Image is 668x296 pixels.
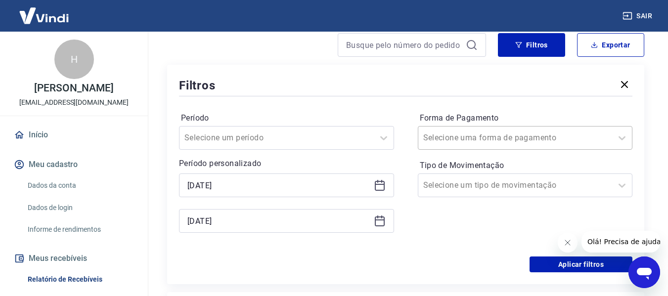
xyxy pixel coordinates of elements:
iframe: Mensagem da empresa [581,231,660,253]
a: Início [12,124,136,146]
button: Meus recebíveis [12,248,136,269]
iframe: Botão para abrir a janela de mensagens [628,256,660,288]
a: Dados de login [24,198,136,218]
a: Informe de rendimentos [24,219,136,240]
a: Dados da conta [24,175,136,196]
iframe: Fechar mensagem [558,233,578,253]
img: Vindi [12,0,76,31]
button: Exportar [577,33,644,57]
input: Busque pelo número do pedido [346,38,462,52]
a: Relatório de Recebíveis [24,269,136,290]
span: Olá! Precisa de ajuda? [6,7,83,15]
button: Sair [621,7,656,25]
label: Período [181,112,392,124]
input: Data inicial [187,178,370,193]
div: H [54,40,94,79]
label: Tipo de Movimentação [420,160,631,171]
button: Filtros [498,33,565,57]
p: [EMAIL_ADDRESS][DOMAIN_NAME] [19,97,129,108]
h5: Filtros [179,78,216,93]
label: Forma de Pagamento [420,112,631,124]
button: Meu cadastro [12,154,136,175]
p: Período personalizado [179,158,394,169]
button: Aplicar filtros [530,256,632,272]
input: Data final [187,213,370,228]
p: [PERSON_NAME] [34,83,113,93]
